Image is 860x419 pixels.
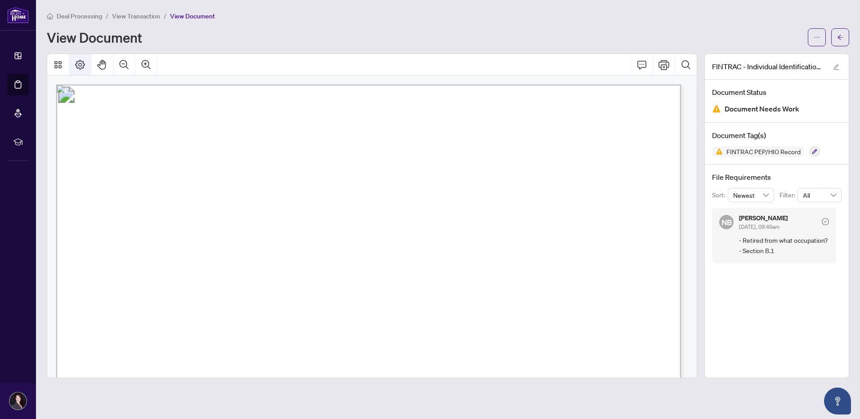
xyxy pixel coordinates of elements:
[723,148,804,155] span: FINTRAC PEP/HIO Record
[733,188,769,202] span: Newest
[814,34,820,40] span: ellipsis
[712,104,721,113] img: Document Status
[106,11,108,21] li: /
[712,146,723,157] img: Status Icon
[721,216,732,228] span: NB
[803,188,836,202] span: All
[112,12,160,20] span: View Transaction
[739,223,779,230] span: [DATE], 09:49am
[170,12,215,20] span: View Document
[47,30,142,45] h1: View Document
[739,215,788,221] h5: [PERSON_NAME]
[712,61,824,72] span: FINTRAC - Individual Identification Information Record - [PERSON_NAME].pdf
[164,11,166,21] li: /
[725,103,799,115] span: Document Needs Work
[824,388,851,415] button: Open asap
[57,12,102,20] span: Deal Processing
[7,7,29,23] img: logo
[822,218,829,225] span: check-circle
[47,13,53,19] span: home
[712,172,842,183] h4: File Requirements
[779,190,797,200] p: Filter:
[9,392,27,410] img: Profile Icon
[712,87,842,98] h4: Document Status
[837,34,843,40] span: arrow-left
[833,64,839,70] span: edit
[712,190,728,200] p: Sort:
[712,130,842,141] h4: Document Tag(s)
[739,235,829,256] span: - Retired from what occupation? - Section B.1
